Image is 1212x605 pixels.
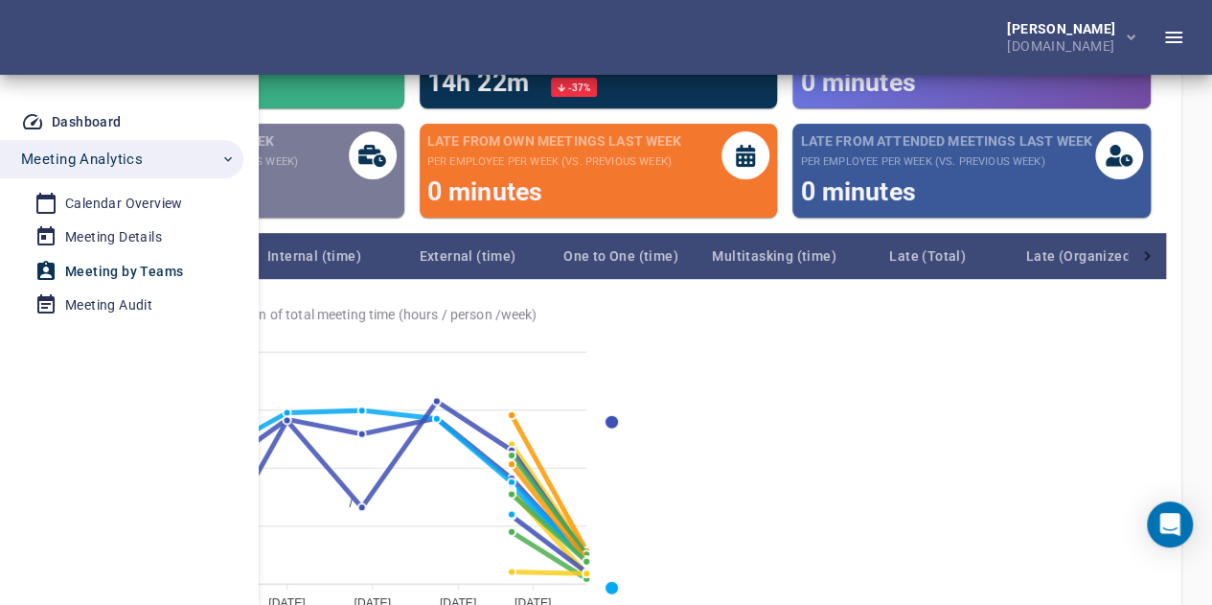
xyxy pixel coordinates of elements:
div: Dashboard [52,110,122,134]
span: 0 minutes [800,176,915,206]
span: Late from meetings last week [54,131,298,151]
span: Late from own meetings last week [427,131,682,151]
span: Late (Total) [851,244,1004,268]
small: per employee per week (vs. previous week) [800,154,1092,170]
span: External (time) [391,244,544,268]
button: Toggle Sidebar [1151,14,1197,60]
span: -37 % [565,82,590,93]
div: Meeting Details [65,225,162,249]
span: / [334,497,352,510]
span: One to One (time) [544,244,697,268]
span: Meeting Analytics [21,147,143,172]
div: Open Intercom Messenger [1147,501,1193,547]
span: 0 minutes [800,67,915,97]
div: Meeting Audit [65,293,152,317]
span: Late from attended meetings last week [800,131,1092,151]
button: [PERSON_NAME][DOMAIN_NAME] [976,16,1151,58]
div: Meeting by Teams [65,260,183,284]
span: 14h 22m [427,67,536,97]
div: Team breakdown [84,233,1128,279]
small: per employee per week (vs. previous week) [54,154,298,170]
span: Multitasking (time) [697,244,851,268]
span: Late (Organized) [1004,244,1157,268]
div: Calendar Overview [65,192,183,216]
small: per employee per week (vs. previous week) [427,154,682,170]
span: 0 minutes [427,176,542,206]
div: [DOMAIN_NAME] [1007,35,1123,53]
span: Here you see team breakdown of total meeting time (hours / person / week ) [84,306,1143,323]
div: [PERSON_NAME] [1007,22,1123,35]
span: Internal (time) [238,244,391,268]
